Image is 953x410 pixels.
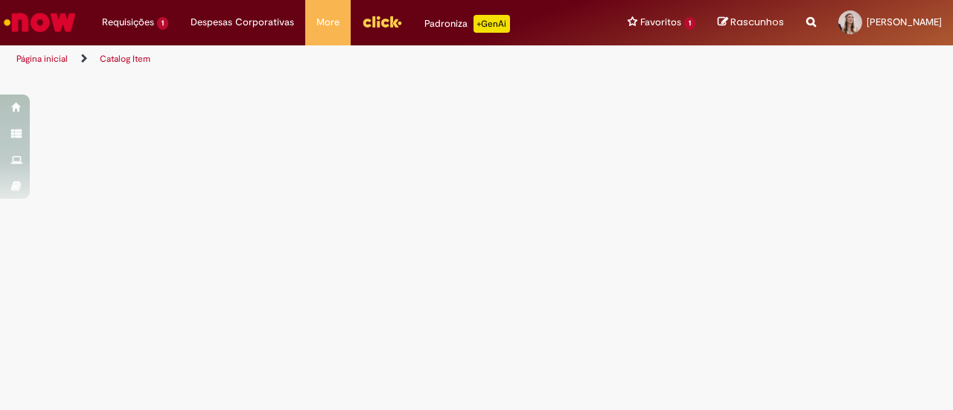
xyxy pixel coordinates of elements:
[191,15,294,30] span: Despesas Corporativas
[11,45,624,73] ul: Trilhas de página
[640,15,681,30] span: Favoritos
[316,15,340,30] span: More
[718,16,784,30] a: Rascunhos
[684,17,695,30] span: 1
[424,15,510,33] div: Padroniza
[867,16,942,28] span: [PERSON_NAME]
[157,17,168,30] span: 1
[1,7,78,37] img: ServiceNow
[100,53,150,65] a: Catalog Item
[730,15,784,29] span: Rascunhos
[16,53,68,65] a: Página inicial
[474,15,510,33] p: +GenAi
[362,10,402,33] img: click_logo_yellow_360x200.png
[102,15,154,30] span: Requisições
